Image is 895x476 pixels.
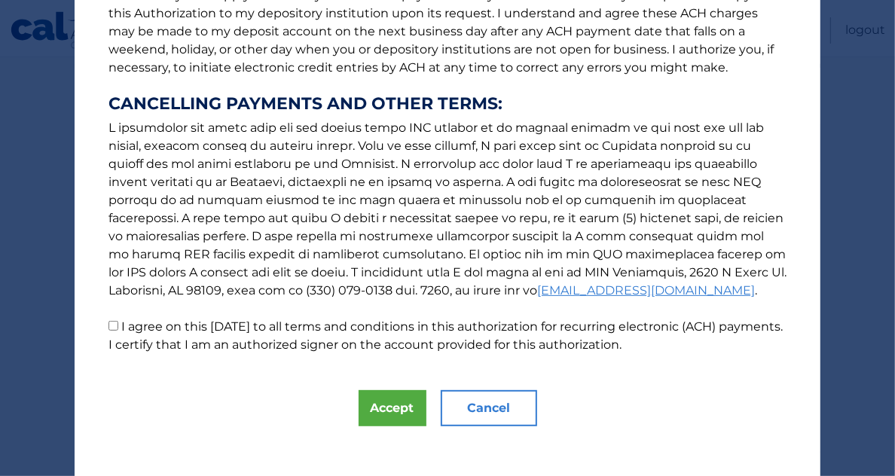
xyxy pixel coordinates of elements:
[108,95,787,113] strong: CANCELLING PAYMENTS AND OTHER TERMS:
[441,390,537,426] button: Cancel
[108,319,783,352] label: I agree on this [DATE] to all terms and conditions in this authorization for recurring electronic...
[537,283,755,297] a: [EMAIL_ADDRESS][DOMAIN_NAME]
[359,390,426,426] button: Accept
